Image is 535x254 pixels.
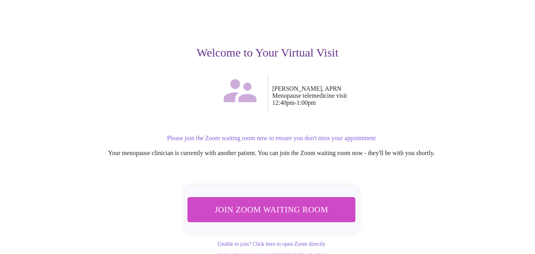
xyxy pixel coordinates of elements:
[34,150,509,157] p: Your menopause clinician is currently with another patient. You can join the Zoom waiting room no...
[272,85,509,106] p: [PERSON_NAME], APRN Menopause telemedicine visit 12:40pm - 1:00pm
[34,135,509,142] p: Please join the Zoom waiting room now to ensure you don't miss your appointment
[217,241,325,247] a: Unable to join? Click here to open Zoom directly
[186,197,356,222] button: Join Zoom Waiting Room
[26,46,509,59] h3: Welcome to Your Virtual Visit
[197,202,346,217] span: Join Zoom Waiting Room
